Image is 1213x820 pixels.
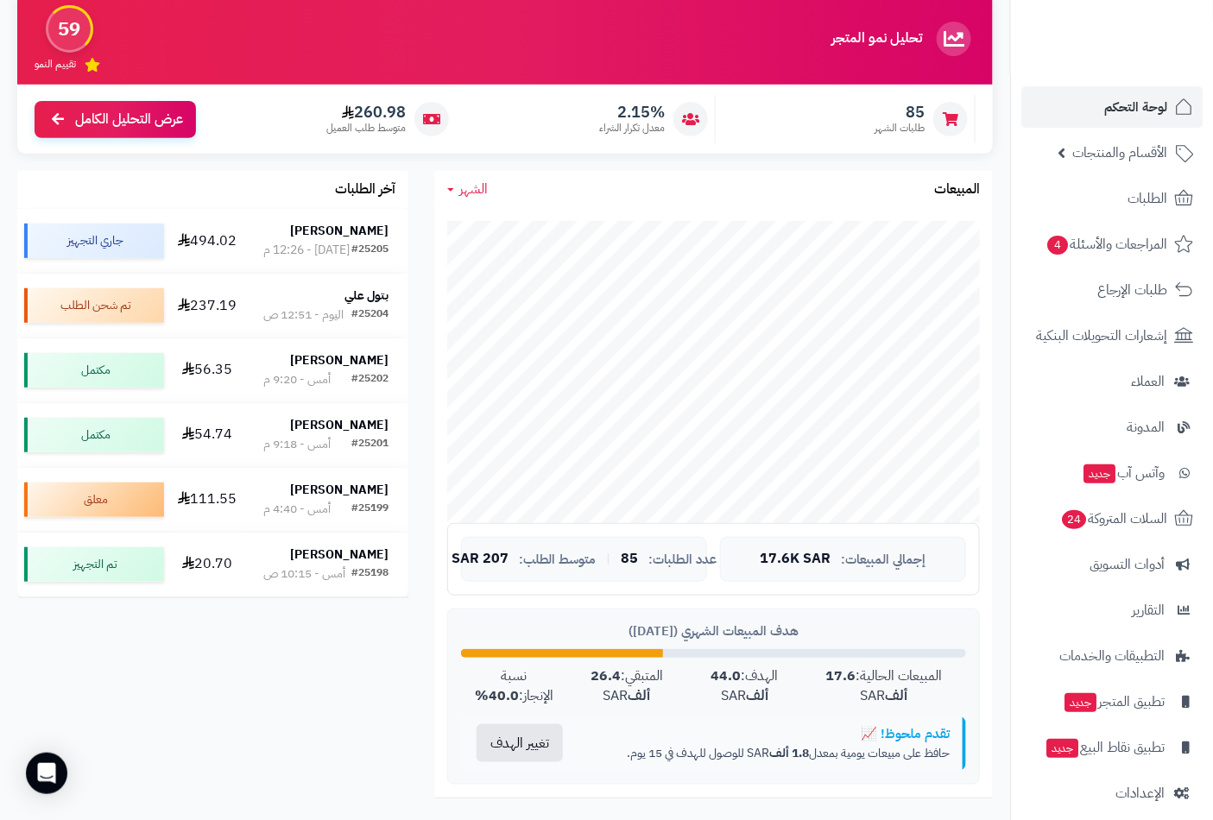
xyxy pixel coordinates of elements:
img: logo-2.png [1096,46,1197,82]
div: [DATE] - 12:26 م [264,242,351,259]
strong: بتول علي [344,287,389,305]
div: #25198 [351,565,389,583]
strong: [PERSON_NAME] [290,481,389,499]
span: تقييم النمو [35,57,76,72]
a: لوحة التحكم [1021,86,1203,128]
a: تطبيق نقاط البيعجديد [1021,727,1203,768]
span: جديد [1083,464,1115,483]
span: عدد الطلبات: [649,552,717,567]
span: 260.98 [326,103,406,122]
span: | [607,552,611,565]
a: عرض التحليل الكامل [35,101,196,138]
div: مكتمل [24,418,164,452]
a: وآتس آبجديد [1021,452,1203,494]
span: معدل تكرار الشراء [599,121,665,136]
div: هدف المبيعات الشهري ([DATE]) [461,622,966,640]
td: 494.02 [171,209,244,273]
span: المراجعات والأسئلة [1046,232,1167,256]
td: 237.19 [171,274,244,337]
a: إشعارات التحويلات البنكية [1021,315,1203,356]
span: التقارير [1132,598,1165,622]
span: 24 [1062,510,1086,529]
a: الشهر [447,180,488,199]
span: الإعدادات [1115,781,1165,805]
div: مكتمل [24,353,164,388]
div: #25202 [351,371,389,388]
td: 56.35 [171,338,244,402]
span: متوسط الطلب: [519,552,597,567]
span: الأقسام والمنتجات [1072,141,1167,165]
span: جديد [1046,739,1078,758]
span: 85 [875,103,925,122]
strong: 26.4 ألف [591,665,651,706]
div: الهدف: SAR [687,666,803,706]
strong: 40.0% [475,685,519,706]
p: حافظ على مبيعات يومية بمعدل SAR للوصول للهدف في 15 يوم. [591,745,950,762]
strong: 17.6 ألف [826,665,908,706]
span: الشهر [459,179,488,199]
div: اليوم - 12:51 ص [264,306,344,324]
a: التطبيقات والخدمات [1021,635,1203,677]
strong: [PERSON_NAME] [290,351,389,369]
div: أمس - 4:40 م [264,501,332,518]
a: المراجعات والأسئلة4 [1021,224,1203,265]
h3: آخر الطلبات [335,182,395,198]
strong: [PERSON_NAME] [290,416,389,434]
span: وآتس آب [1082,461,1165,485]
div: أمس - 9:20 م [264,371,332,388]
a: طلبات الإرجاع [1021,269,1203,311]
strong: [PERSON_NAME] [290,222,389,240]
span: 17.6K SAR [761,552,831,567]
span: متوسط طلب العميل [326,121,406,136]
button: تغيير الهدف [477,724,563,762]
span: لوحة التحكم [1104,95,1167,119]
span: العملاء [1131,369,1165,394]
span: 85 [622,552,639,567]
span: تطبيق نقاط البيع [1045,735,1165,760]
span: إجمالي المبيعات: [842,552,926,567]
div: #25204 [351,306,389,324]
div: Open Intercom Messenger [26,753,67,794]
h3: المبيعات [934,182,980,198]
span: طلبات الشهر [875,121,925,136]
span: التطبيقات والخدمات [1059,644,1165,668]
strong: [PERSON_NAME] [290,546,389,564]
div: نسبة الإنجاز: [461,666,566,706]
strong: 1.8 ألف [769,744,809,762]
span: 207 SAR [452,552,509,567]
a: المدونة [1021,407,1203,448]
div: جاري التجهيز [24,224,164,258]
a: التقارير [1021,590,1203,631]
div: #25199 [351,501,389,518]
div: #25201 [351,436,389,453]
div: أمس - 10:15 ص [264,565,346,583]
span: طلبات الإرجاع [1097,278,1167,302]
h3: تحليل نمو المتجر [831,31,922,47]
span: الطلبات [1128,186,1167,211]
span: 2.15% [599,103,665,122]
a: تطبيق المتجرجديد [1021,681,1203,722]
span: المدونة [1127,415,1165,439]
div: #25205 [351,242,389,259]
strong: 44.0 ألف [711,665,769,706]
span: عرض التحليل الكامل [75,110,183,129]
span: جديد [1065,693,1096,712]
span: إشعارات التحويلات البنكية [1036,324,1167,348]
div: أمس - 9:18 م [264,436,332,453]
span: تطبيق المتجر [1063,690,1165,714]
a: العملاء [1021,361,1203,402]
td: 111.55 [171,468,244,532]
div: تم شحن الطلب [24,288,164,323]
span: 4 [1047,236,1068,255]
td: 54.74 [171,403,244,467]
div: معلق [24,483,164,517]
a: الطلبات [1021,178,1203,219]
a: أدوات التسويق [1021,544,1203,585]
div: المبيعات الحالية: SAR [803,666,966,706]
div: المتبقي: SAR [566,666,687,706]
div: تقدم ملحوظ! 📈 [591,725,950,743]
span: السلات المتروكة [1060,507,1167,531]
a: الإعدادات [1021,773,1203,814]
span: أدوات التسويق [1090,552,1165,577]
a: السلات المتروكة24 [1021,498,1203,539]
